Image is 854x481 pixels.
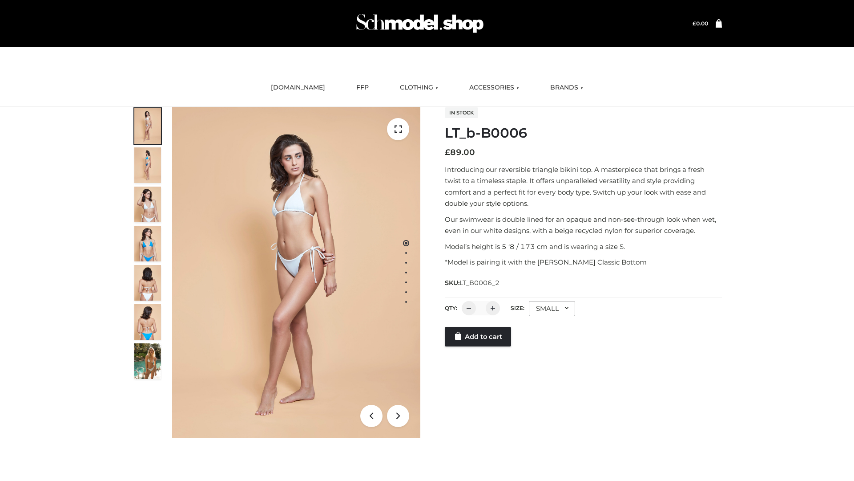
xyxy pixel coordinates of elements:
[445,107,478,118] span: In stock
[393,78,445,98] a: CLOTHING
[134,147,161,183] img: ArielClassicBikiniTop_CloudNine_AzureSky_OW114ECO_2-scaled.jpg
[134,343,161,379] img: Arieltop_CloudNine_AzureSky2.jpg
[459,279,500,287] span: LT_B0006_2
[350,78,375,98] a: FFP
[544,78,590,98] a: BRANDS
[134,226,161,261] img: ArielClassicBikiniTop_CloudNine_AzureSky_OW114ECO_4-scaled.jpg
[693,20,696,27] span: £
[134,304,161,340] img: ArielClassicBikiniTop_CloudNine_AzureSky_OW114ECO_8-scaled.jpg
[445,147,450,157] span: £
[353,6,487,41] img: Schmodel Admin 964
[445,164,722,209] p: Introducing our reversible triangle bikini top. A masterpiece that brings a fresh twist to a time...
[445,147,475,157] bdi: 89.00
[445,327,511,346] a: Add to cart
[693,20,708,27] bdi: 0.00
[463,78,526,98] a: ACCESSORIES
[511,305,524,311] label: Size:
[445,241,722,253] p: Model’s height is 5 ‘8 / 173 cm and is wearing a size S.
[264,78,332,98] a: [DOMAIN_NAME]
[445,214,722,236] p: Our swimwear is double lined for an opaque and non-see-through look when wet, even in our white d...
[445,125,722,141] h1: LT_b-B0006
[134,187,161,222] img: ArielClassicBikiniTop_CloudNine_AzureSky_OW114ECO_3-scaled.jpg
[693,20,708,27] a: £0.00
[134,108,161,144] img: ArielClassicBikiniTop_CloudNine_AzureSky_OW114ECO_1-scaled.jpg
[445,277,500,288] span: SKU:
[172,107,420,438] img: LT_b-B0006
[529,301,575,316] div: SMALL
[445,305,457,311] label: QTY:
[134,265,161,301] img: ArielClassicBikiniTop_CloudNine_AzureSky_OW114ECO_7-scaled.jpg
[445,257,722,268] p: *Model is pairing it with the [PERSON_NAME] Classic Bottom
